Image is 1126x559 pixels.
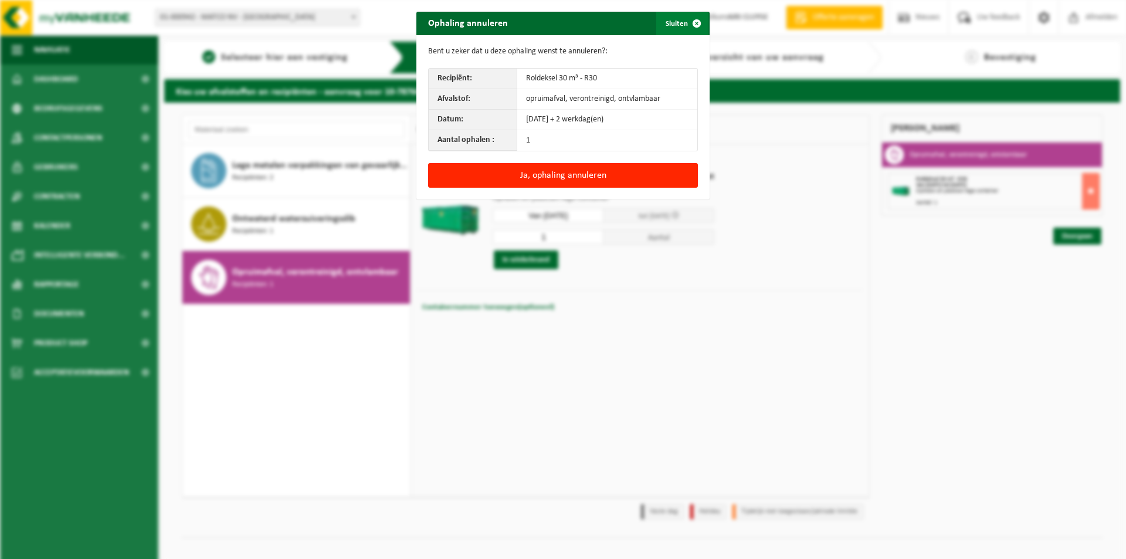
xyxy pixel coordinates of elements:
[656,12,708,35] button: Sluiten
[429,89,517,110] th: Afvalstof:
[429,130,517,151] th: Aantal ophalen :
[517,130,697,151] td: 1
[517,69,697,89] td: Roldeksel 30 m³ - R30
[428,47,698,56] p: Bent u zeker dat u deze ophaling wenst te annuleren?:
[517,110,697,130] td: [DATE] + 2 werkdag(en)
[428,163,698,188] button: Ja, ophaling annuleren
[429,69,517,89] th: Recipiënt:
[429,110,517,130] th: Datum:
[517,89,697,110] td: opruimafval, verontreinigd, ontvlambaar
[416,12,520,34] h2: Ophaling annuleren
